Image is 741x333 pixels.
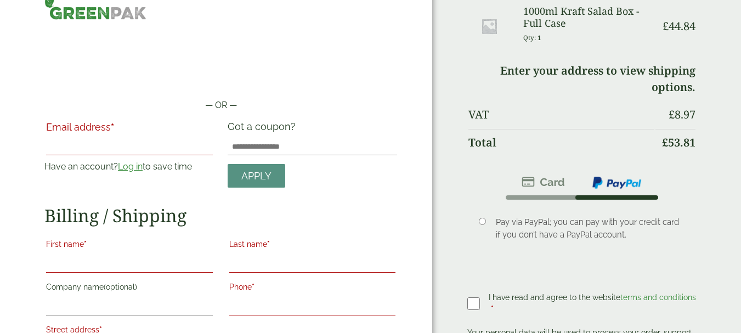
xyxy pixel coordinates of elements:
[468,129,654,156] th: Total
[620,293,696,302] a: terms and conditions
[46,279,213,298] label: Company name
[491,304,494,313] abbr: required
[46,122,213,138] label: Email address
[468,58,695,100] td: Enter your address to view shipping options.
[44,64,397,86] iframe: Secure payment button frame
[228,121,300,138] label: Got a coupon?
[229,279,396,298] label: Phone
[44,160,214,173] p: Have an account? to save time
[229,236,396,255] label: Last name
[252,283,254,291] abbr: required
[84,240,87,249] abbr: required
[44,99,397,112] p: — OR —
[104,283,137,291] span: (optional)
[111,121,114,133] abbr: required
[663,19,695,33] bdi: 44.84
[523,5,654,29] h3: 1000ml Kraft Salad Box - Full Case
[267,240,270,249] abbr: required
[662,135,668,150] span: £
[489,293,696,302] span: I have read and agree to the website
[523,33,541,42] small: Qty: 1
[663,19,669,33] span: £
[522,176,565,189] img: stripe.png
[241,170,271,182] span: Apply
[468,5,510,47] img: Placeholder
[669,107,695,122] bdi: 8.97
[46,236,213,255] label: First name
[591,176,642,190] img: ppcp-gateway.png
[669,107,675,122] span: £
[118,161,143,172] a: Log in
[44,205,397,226] h2: Billing / Shipping
[228,164,285,188] a: Apply
[468,101,654,128] th: VAT
[662,135,695,150] bdi: 53.81
[496,216,680,240] p: Pay via PayPal; you can pay with your credit card if you don’t have a PayPal account.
